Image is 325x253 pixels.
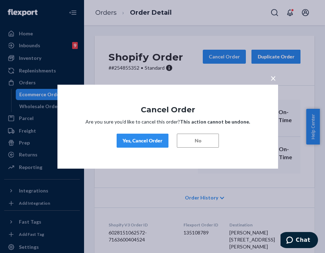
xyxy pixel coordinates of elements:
span: × [270,72,276,84]
button: Yes, Cancel Order [117,134,168,148]
h1: Cancel Order [78,105,257,114]
div: Yes, Cancel Order [123,137,162,144]
button: No [177,134,219,148]
p: Are you sure you’d like to cancel this order? [78,118,257,125]
iframe: Opens a widget where you can chat to one of our agents [281,232,318,250]
strong: This action cannot be undone. [180,119,250,125]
